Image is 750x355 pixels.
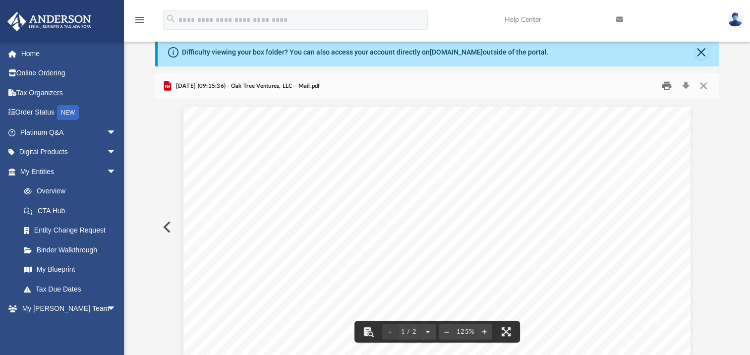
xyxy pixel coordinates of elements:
button: Print [657,78,677,94]
span: [DATE] (09:15:36) - Oak Tree Ventures, LLC - Mail.pdf [173,82,320,91]
button: Download [677,78,694,94]
span: arrow_drop_down [107,162,126,182]
a: CTA Hub [14,201,131,221]
a: Order StatusNEW [7,103,131,123]
div: NEW [57,105,79,120]
div: Current zoom level [455,329,476,335]
button: Previous File [155,213,177,241]
a: My [PERSON_NAME] Teamarrow_drop_down [7,299,126,319]
i: search [166,13,176,24]
span: arrow_drop_down [107,299,126,319]
img: Anderson Advisors Platinum Portal [4,12,94,31]
a: Tax Organizers [7,83,131,103]
button: Zoom in [476,321,492,343]
a: Overview [14,181,131,201]
button: Toggle findbar [357,321,379,343]
button: Enter fullscreen [495,321,517,343]
a: My [PERSON_NAME] Team [14,318,121,350]
button: 1 / 2 [398,321,420,343]
button: Zoom out [439,321,455,343]
a: Digital Productsarrow_drop_down [7,142,131,162]
a: menu [134,19,146,26]
a: My Entitiesarrow_drop_down [7,162,131,181]
a: Platinum Q&Aarrow_drop_down [7,122,131,142]
span: arrow_drop_down [107,122,126,143]
span: 1 / 2 [398,329,420,335]
button: Close [694,46,708,59]
a: Entity Change Request [14,221,131,240]
button: Next page [420,321,436,343]
i: menu [134,14,146,26]
span: arrow_drop_down [107,142,126,163]
div: Difficulty viewing your box folder? You can also access your account directly on outside of the p... [182,47,549,58]
a: Online Ordering [7,63,131,83]
img: User Pic [728,12,743,27]
div: File preview [155,99,719,355]
a: Home [7,44,131,63]
a: [DOMAIN_NAME] [430,48,483,56]
div: Document Viewer [155,99,719,355]
button: Close [694,78,712,94]
a: Binder Walkthrough [14,240,131,260]
a: My Blueprint [14,260,126,280]
a: Tax Due Dates [14,279,131,299]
